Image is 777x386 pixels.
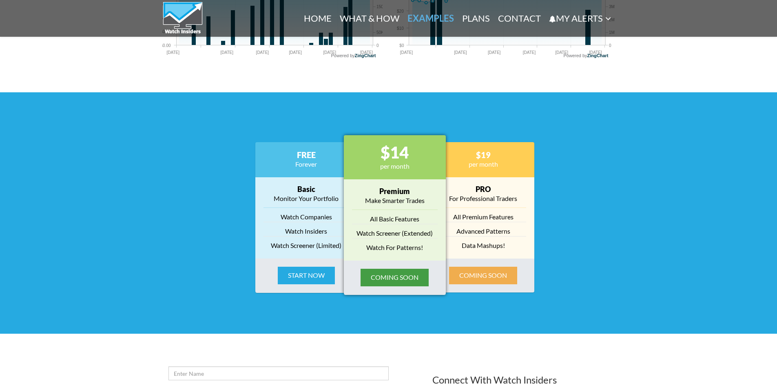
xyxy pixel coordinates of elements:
[263,226,349,237] li: Watch Insiders
[263,150,349,159] h3: FREE
[441,212,526,222] li: All Premium Features
[441,150,526,159] h3: $19
[361,269,429,286] button: Coming Soon
[564,51,615,60] a: Powered byZingChart
[263,241,349,250] li: Watch Screener (Limited)
[352,187,438,196] h4: Premium
[587,53,609,58] span: ZingChart
[352,143,438,161] h3: $14
[355,53,376,58] span: ZingChart
[352,161,438,171] p: per month
[263,194,349,203] p: Monitor Your Portfolio
[441,194,526,203] p: For Professional Traders
[263,212,349,222] li: Watch Companies
[441,226,526,237] li: Advanced Patterns
[441,185,526,194] h4: PRO
[352,214,438,224] li: All Basic Features
[331,51,383,60] a: Powered byZingChart
[441,241,526,250] li: Data Mashups!
[441,159,526,169] p: per month
[168,366,389,380] input: Enter Name
[263,185,349,194] h4: Basic
[352,196,438,205] p: Make Smarter Trades
[263,159,349,169] p: Forever
[352,228,438,239] li: Watch Screener (Extended)
[449,267,517,284] button: Coming Soon
[352,243,438,252] li: Watch For Patterns!
[278,267,335,284] button: Start Now
[432,375,609,385] h3: Connect With Watch Insiders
